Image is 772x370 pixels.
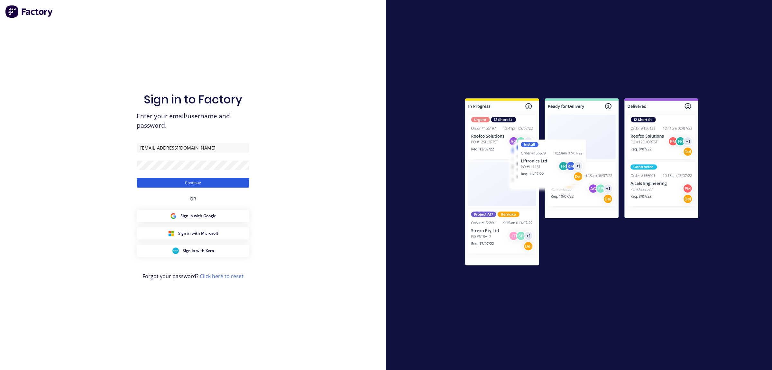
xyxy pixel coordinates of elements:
[183,248,214,254] span: Sign in with Xero
[170,213,177,219] img: Google Sign in
[137,227,249,239] button: Microsoft Sign inSign in with Microsoft
[172,248,179,254] img: Xero Sign in
[137,245,249,257] button: Xero Sign inSign in with Xero
[137,178,249,188] button: Continue
[142,272,244,280] span: Forgot your password?
[180,213,216,219] span: Sign in with Google
[451,85,712,281] img: Sign in
[190,188,196,210] div: OR
[137,143,249,153] input: Email/Username
[178,230,218,236] span: Sign in with Microsoft
[168,230,174,237] img: Microsoft Sign in
[5,5,53,18] img: Factory
[144,92,242,106] h1: Sign in to Factory
[200,273,244,280] a: Click here to reset
[137,210,249,222] button: Google Sign inSign in with Google
[137,112,249,130] span: Enter your email/username and password.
